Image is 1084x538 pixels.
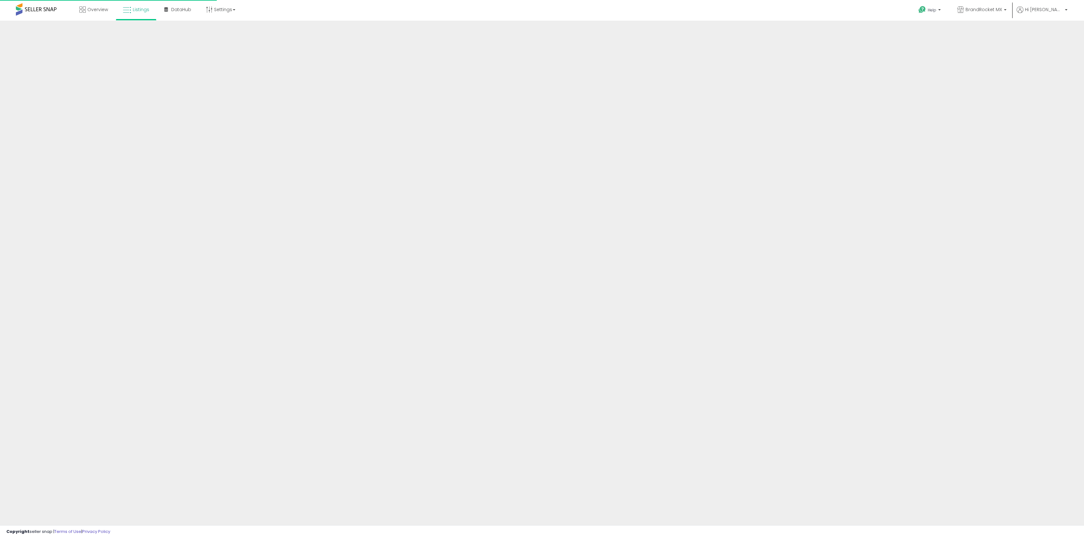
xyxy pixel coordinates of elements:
[913,1,947,21] a: Help
[928,7,936,13] span: Help
[1017,6,1067,21] a: Hi [PERSON_NAME]
[1025,6,1063,13] span: Hi [PERSON_NAME]
[966,6,1002,13] span: BrandRocket MX
[87,6,108,13] span: Overview
[171,6,191,13] span: DataHub
[918,6,926,14] i: Get Help
[133,6,149,13] span: Listings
